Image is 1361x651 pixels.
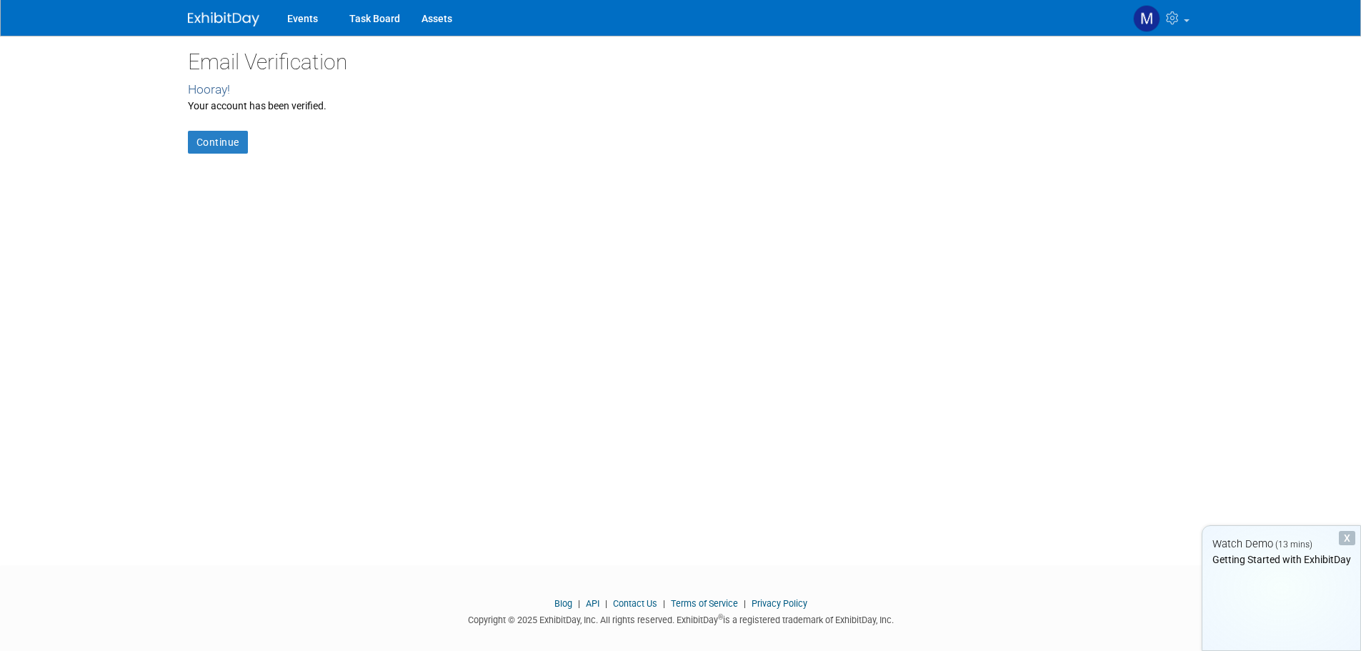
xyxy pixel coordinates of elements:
[586,598,599,609] a: API
[188,12,259,26] img: ExhibitDay
[1339,531,1355,545] div: Dismiss
[613,598,657,609] a: Contact Us
[188,131,248,154] a: Continue
[752,598,807,609] a: Privacy Policy
[1275,540,1312,550] span: (13 mins)
[740,598,749,609] span: |
[602,598,611,609] span: |
[718,613,723,621] sup: ®
[1133,5,1160,32] img: Mark Schwer
[554,598,572,609] a: Blog
[1202,552,1360,567] div: Getting Started with ExhibitDay
[659,598,669,609] span: |
[188,50,1174,74] h2: Email Verification
[671,598,738,609] a: Terms of Service
[188,99,1174,113] div: Your account has been verified.
[188,81,1174,99] div: Hooray!
[1202,537,1360,552] div: Watch Demo
[574,598,584,609] span: |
